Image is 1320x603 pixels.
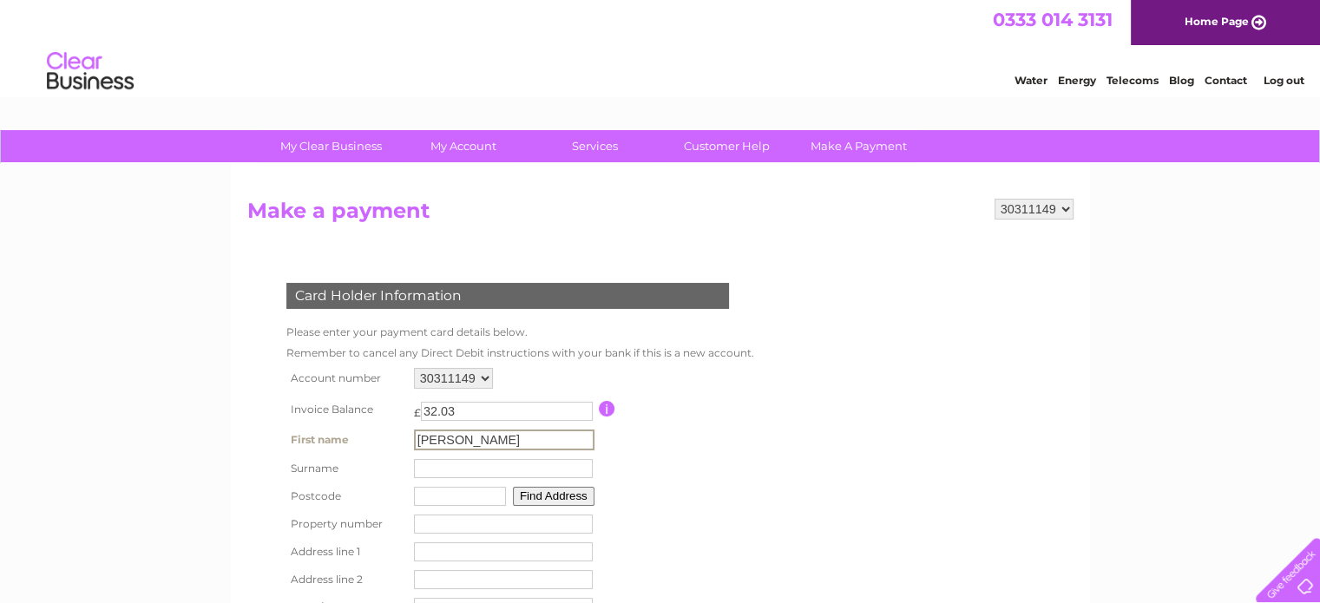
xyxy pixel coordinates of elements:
[282,566,410,593] th: Address line 2
[523,130,667,162] a: Services
[259,130,403,162] a: My Clear Business
[282,393,410,425] th: Invoice Balance
[286,283,729,309] div: Card Holder Information
[1263,74,1304,87] a: Log out
[46,45,135,98] img: logo.png
[787,130,930,162] a: Make A Payment
[1205,74,1247,87] a: Contact
[247,199,1074,232] h2: Make a payment
[1169,74,1194,87] a: Blog
[282,364,410,393] th: Account number
[282,455,410,482] th: Surname
[282,425,410,455] th: First name
[414,397,421,419] td: £
[282,343,759,364] td: Remember to cancel any Direct Debit instructions with your bank if this is a new account.
[282,322,759,343] td: Please enter your payment card details below.
[513,487,594,506] button: Find Address
[1015,74,1047,87] a: Water
[251,10,1071,84] div: Clear Business is a trading name of Verastar Limited (registered in [GEOGRAPHIC_DATA] No. 3667643...
[282,510,410,538] th: Property number
[1058,74,1096,87] a: Energy
[655,130,798,162] a: Customer Help
[1107,74,1159,87] a: Telecoms
[993,9,1113,30] a: 0333 014 3131
[599,401,615,416] input: Information
[282,482,410,510] th: Postcode
[391,130,535,162] a: My Account
[282,538,410,566] th: Address line 1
